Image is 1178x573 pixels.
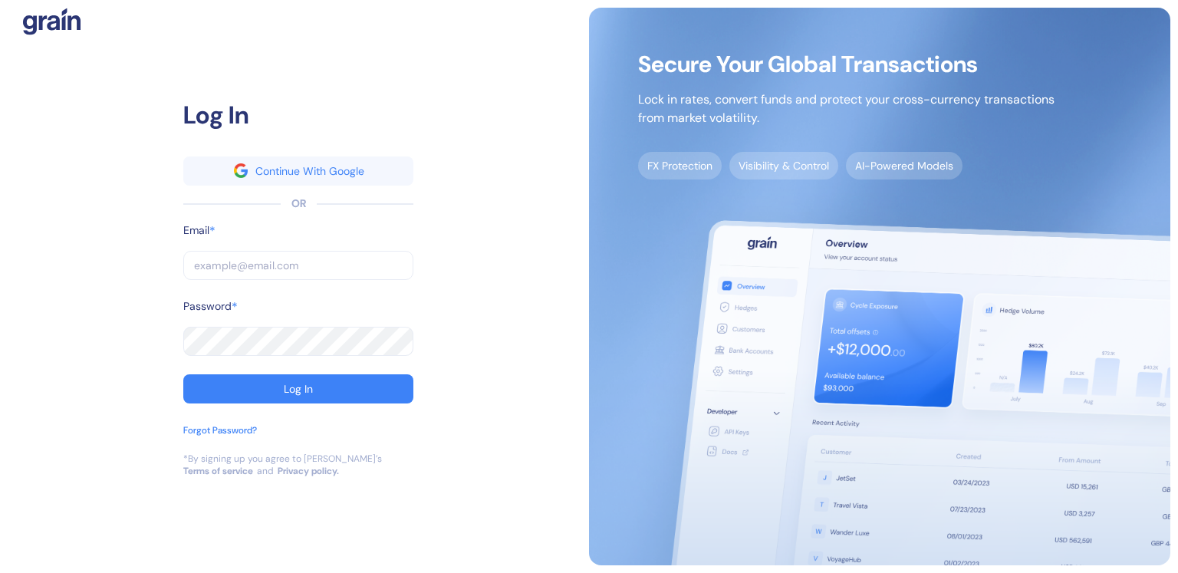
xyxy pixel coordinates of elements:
button: Log In [183,374,413,403]
div: Forgot Password? [183,423,257,437]
div: *By signing up you agree to [PERSON_NAME]’s [183,453,382,465]
img: google [234,163,248,177]
div: Log In [284,384,313,394]
input: example@email.com [183,251,413,280]
a: Privacy policy. [278,465,339,477]
span: AI-Powered Models [846,152,962,179]
label: Password [183,298,232,314]
div: OR [291,196,306,212]
img: logo [23,8,81,35]
label: Email [183,222,209,239]
button: Forgot Password? [183,423,257,453]
p: Lock in rates, convert funds and protect your cross-currency transactions from market volatility. [638,91,1055,127]
div: Log In [183,97,413,133]
img: signup-main-image [589,8,1170,565]
span: FX Protection [638,152,722,179]
div: Continue With Google [255,166,364,176]
div: and [257,465,274,477]
a: Terms of service [183,465,253,477]
span: Secure Your Global Transactions [638,57,1055,72]
span: Visibility & Control [729,152,838,179]
button: googleContinue With Google [183,156,413,186]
